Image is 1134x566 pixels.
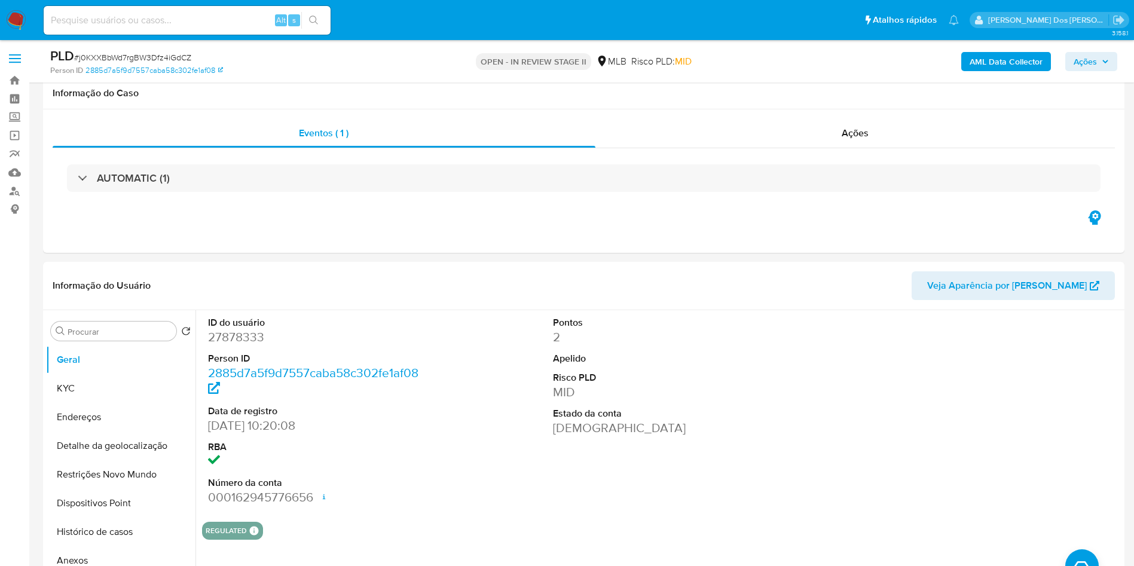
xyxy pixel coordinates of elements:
[208,329,426,345] dd: 27878333
[46,345,195,374] button: Geral
[553,420,771,436] dd: [DEMOGRAPHIC_DATA]
[46,489,195,518] button: Dispositivos Point
[912,271,1115,300] button: Veja Aparência por [PERSON_NAME]
[1074,52,1097,71] span: Ações
[208,417,426,434] dd: [DATE] 10:20:08
[553,329,771,345] dd: 2
[56,326,65,336] button: Procurar
[292,14,296,26] span: s
[873,14,937,26] span: Atalhos rápidos
[181,326,191,339] button: Retornar ao pedido padrão
[53,87,1115,99] h1: Informação do Caso
[50,46,74,65] b: PLD
[74,51,191,63] span: # j0KXXBbWd7rgBW3Dfz4iGdCZ
[208,489,426,506] dd: 000162945776656
[927,271,1087,300] span: Veja Aparência por [PERSON_NAME]
[301,12,326,29] button: search-icon
[961,52,1051,71] button: AML Data Collector
[46,432,195,460] button: Detalhe da geolocalização
[553,384,771,400] dd: MID
[85,65,223,76] a: 2885d7a5f9d7557caba58c302fe1af08
[631,55,692,68] span: Risco PLD:
[53,280,151,292] h1: Informação do Usuário
[553,316,771,329] dt: Pontos
[208,316,426,329] dt: ID do usuário
[208,405,426,418] dt: Data de registro
[842,126,869,140] span: Ações
[46,374,195,403] button: KYC
[970,52,1043,71] b: AML Data Collector
[988,14,1109,26] p: priscilla.barbante@mercadopago.com.br
[299,126,349,140] span: Eventos ( 1 )
[46,518,195,546] button: Histórico de casos
[46,460,195,489] button: Restrições Novo Mundo
[596,55,626,68] div: MLB
[553,352,771,365] dt: Apelido
[208,476,426,489] dt: Número da conta
[1065,52,1117,71] button: Ações
[208,352,426,365] dt: Person ID
[97,172,170,185] h3: AUTOMATIC (1)
[553,407,771,420] dt: Estado da conta
[675,54,692,68] span: MID
[67,164,1101,192] div: AUTOMATIC (1)
[276,14,286,26] span: Alt
[50,65,83,76] b: Person ID
[553,371,771,384] dt: Risco PLD
[1112,14,1125,26] a: Sair
[208,364,418,398] a: 2885d7a5f9d7557caba58c302fe1af08
[68,326,172,337] input: Procurar
[208,440,426,454] dt: RBA
[476,53,591,70] p: OPEN - IN REVIEW STAGE II
[46,403,195,432] button: Endereços
[44,13,331,28] input: Pesquise usuários ou casos...
[949,15,959,25] a: Notificações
